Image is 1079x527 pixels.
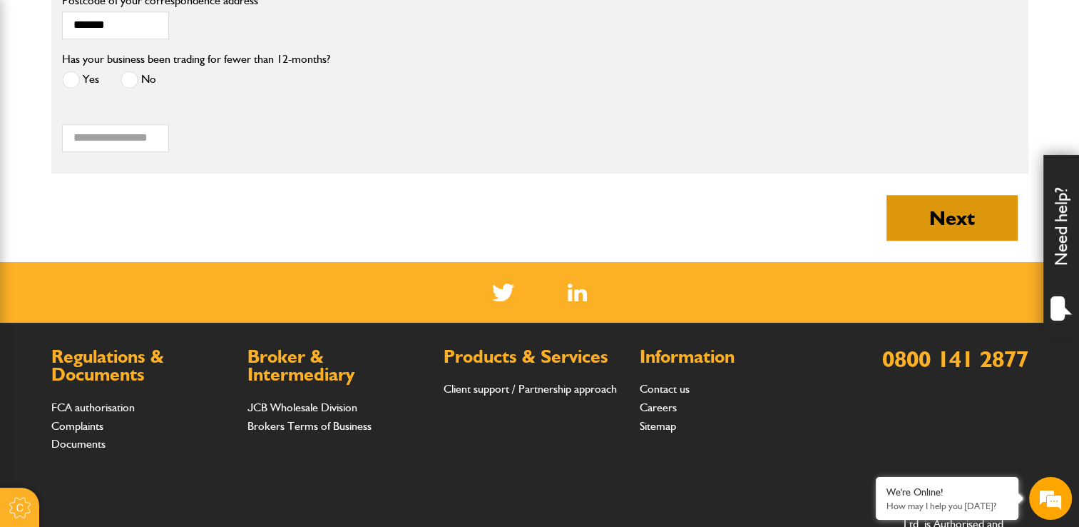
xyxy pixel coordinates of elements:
[640,419,676,433] a: Sitemap
[640,348,822,366] h2: Information
[51,437,106,451] a: Documents
[568,283,587,301] img: Linked In
[247,401,357,414] a: JCB Wholesale Division
[568,283,587,301] a: LinkedIn
[51,419,103,433] a: Complaints
[640,382,690,396] a: Contact us
[886,195,1018,241] button: Next
[234,7,268,41] div: Minimize live chat window
[62,71,99,89] label: Yes
[444,348,625,366] h2: Products & Services
[24,79,60,99] img: d_20077148190_company_1631870298795_20077148190
[19,259,260,403] textarea: Type your message and hit 'Enter'
[62,54,330,65] label: Has your business been trading for fewer than 12-months?
[882,345,1028,373] a: 0800 141 2877
[247,419,372,433] a: Brokers Terms of Business
[492,283,514,301] img: Twitter
[886,501,1008,511] p: How may I help you today?
[121,71,156,89] label: No
[51,401,135,414] a: FCA authorisation
[19,132,260,164] input: Enter your last name
[194,414,259,433] em: Start Chat
[19,174,260,206] input: Enter your email address
[444,382,617,396] a: Client support / Partnership approach
[640,401,677,414] a: Careers
[247,348,429,384] h2: Broker & Intermediary
[74,80,240,99] div: Chat with us now
[19,216,260,248] input: Enter your phone number
[886,486,1008,498] div: We're Online!
[1043,155,1079,333] div: Need help?
[51,348,233,384] h2: Regulations & Documents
